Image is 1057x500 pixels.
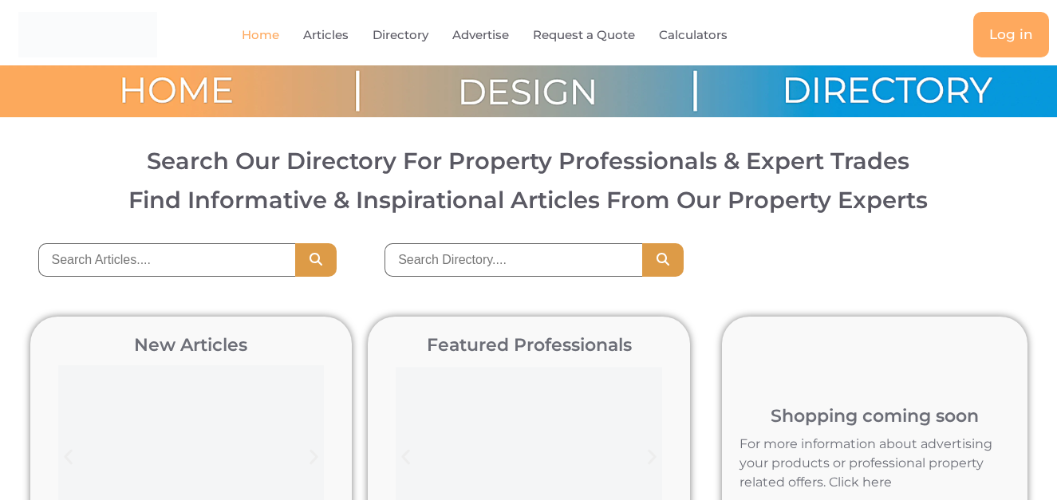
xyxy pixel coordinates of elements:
[50,439,86,475] div: Previous
[26,188,1031,211] h3: Find Informative & Inspirational Articles From Our Property Experts
[373,17,428,53] a: Directory
[740,435,1010,492] p: For more information about advertising your products or professional property related offers. Cli...
[634,439,670,475] div: Next
[216,17,789,53] nav: Menu
[296,439,332,475] div: Next
[533,17,635,53] a: Request a Quote
[659,17,728,53] a: Calculators
[50,337,333,354] h2: New Articles
[642,243,684,277] button: Search
[295,243,337,277] button: Search
[388,337,670,354] h2: Featured Professionals
[973,12,1049,57] a: Log in
[452,17,509,53] a: Advertise
[388,439,424,475] div: Previous
[730,407,1020,425] h2: Shopping coming soon
[989,28,1033,41] span: Log in
[26,149,1031,172] h2: Search Our Directory For Property Professionals & Expert Trades
[38,243,296,277] input: Search Articles....
[303,17,349,53] a: Articles
[242,17,279,53] a: Home
[385,243,642,277] input: Search Directory....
